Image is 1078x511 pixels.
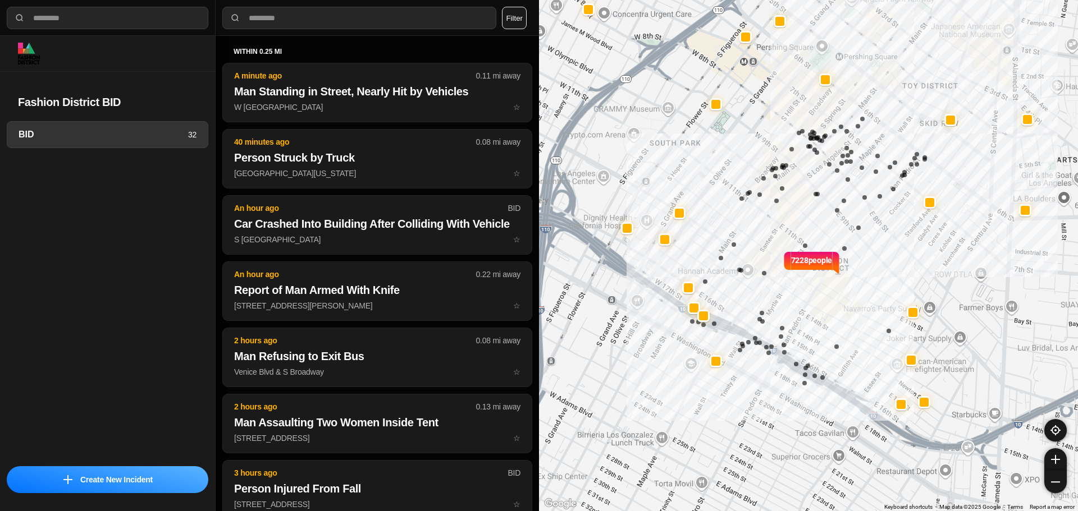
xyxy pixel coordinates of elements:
[234,70,476,81] p: A minute ago
[18,43,40,65] img: logo
[234,282,520,298] h2: Report of Man Armed With Knife
[234,348,520,364] h2: Man Refusing to Exit Bus
[1051,477,1060,486] img: zoom-out
[7,466,208,493] button: iconCreate New Incident
[234,136,476,148] p: 40 minutes ago
[234,415,520,430] h2: Man Assaulting Two Women Inside Tent
[234,150,520,165] h2: Person Struck by Truck
[476,269,520,280] p: 0.22 mi away
[222,367,532,376] a: 2 hours ago0.08 mi awayMan Refusing to Exit BusVenice Blvd & S Broadwaystar
[222,234,532,244] a: An hour agoBIDCar Crashed Into Building After Colliding With VehicleS [GEOGRAPHIC_DATA]star
[234,102,520,113] p: W [GEOGRAPHIC_DATA]
[1044,471,1067,493] button: zoom-out
[222,129,532,188] button: 40 minutes ago0.08 mi awayPerson Struck by Truck[GEOGRAPHIC_DATA][US_STATE]star
[230,12,241,24] img: search
[19,128,188,141] h3: BID
[18,94,197,110] h2: Fashion District BID
[1051,455,1060,464] img: zoom-in
[234,269,476,280] p: An hour ago
[222,499,532,509] a: 3 hours agoBIDPerson Injured From Fall[STREET_ADDRESS]star
[476,136,520,148] p: 0.08 mi away
[222,394,532,453] button: 2 hours ago0.13 mi awayMan Assaulting Two Women Inside Tent[STREET_ADDRESS]star
[222,261,532,321] button: An hour ago0.22 mi awayReport of Man Armed With Knife[STREET_ADDRESS][PERSON_NAME]star
[222,195,532,255] button: An hour agoBIDCar Crashed Into Building After Colliding With VehicleS [GEOGRAPHIC_DATA]star
[234,84,520,99] h2: Man Standing in Street, Nearly Hit by Vehicles
[234,47,521,56] h5: within 0.25 mi
[508,467,520,478] p: BID
[476,401,520,412] p: 0.13 mi away
[513,434,520,443] span: star
[513,301,520,310] span: star
[234,366,520,378] p: Venice Blvd & S Broadway
[63,475,72,484] img: icon
[234,335,476,346] p: 2 hours ago
[791,255,833,279] p: 7228 people
[222,63,532,122] button: A minute ago0.11 mi awayMan Standing in Street, Nearly Hit by VehiclesW [GEOGRAPHIC_DATA]star
[542,496,579,511] a: Open this area in Google Maps (opens a new window)
[234,467,508,478] p: 3 hours ago
[222,328,532,387] button: 2 hours ago0.08 mi awayMan Refusing to Exit BusVenice Blvd & S Broadwaystar
[234,202,508,214] p: An hour ago
[1044,448,1067,471] button: zoom-in
[513,235,520,244] span: star
[222,102,532,112] a: A minute ago0.11 mi awayMan Standing in Street, Nearly Hit by VehiclesW [GEOGRAPHIC_DATA]star
[80,474,153,485] p: Create New Incident
[1007,504,1023,510] a: Terms (opens in new tab)
[1030,504,1075,510] a: Report a map error
[542,496,579,511] img: Google
[513,500,520,509] span: star
[783,250,791,275] img: notch
[234,168,520,179] p: [GEOGRAPHIC_DATA][US_STATE]
[513,103,520,112] span: star
[222,301,532,310] a: An hour ago0.22 mi awayReport of Man Armed With Knife[STREET_ADDRESS][PERSON_NAME]star
[234,499,520,510] p: [STREET_ADDRESS]
[476,70,520,81] p: 0.11 mi away
[513,367,520,376] span: star
[508,202,520,214] p: BID
[1050,425,1061,435] img: recenter
[14,12,25,24] img: search
[513,169,520,178] span: star
[234,300,520,311] p: [STREET_ADDRESS][PERSON_NAME]
[502,7,527,29] button: Filter
[234,481,520,496] h2: Person Injured From Fall
[939,504,1001,510] span: Map data ©2025 Google
[7,121,208,148] a: BID32
[234,234,520,245] p: S [GEOGRAPHIC_DATA]
[832,250,841,275] img: notch
[222,433,532,443] a: 2 hours ago0.13 mi awayMan Assaulting Two Women Inside Tent[STREET_ADDRESS]star
[234,216,520,232] h2: Car Crashed Into Building After Colliding With Vehicle
[234,432,520,444] p: [STREET_ADDRESS]
[884,503,933,511] button: Keyboard shortcuts
[222,168,532,178] a: 40 minutes ago0.08 mi awayPerson Struck by Truck[GEOGRAPHIC_DATA][US_STATE]star
[1044,419,1067,441] button: recenter
[234,401,476,412] p: 2 hours ago
[188,129,197,140] p: 32
[476,335,520,346] p: 0.08 mi away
